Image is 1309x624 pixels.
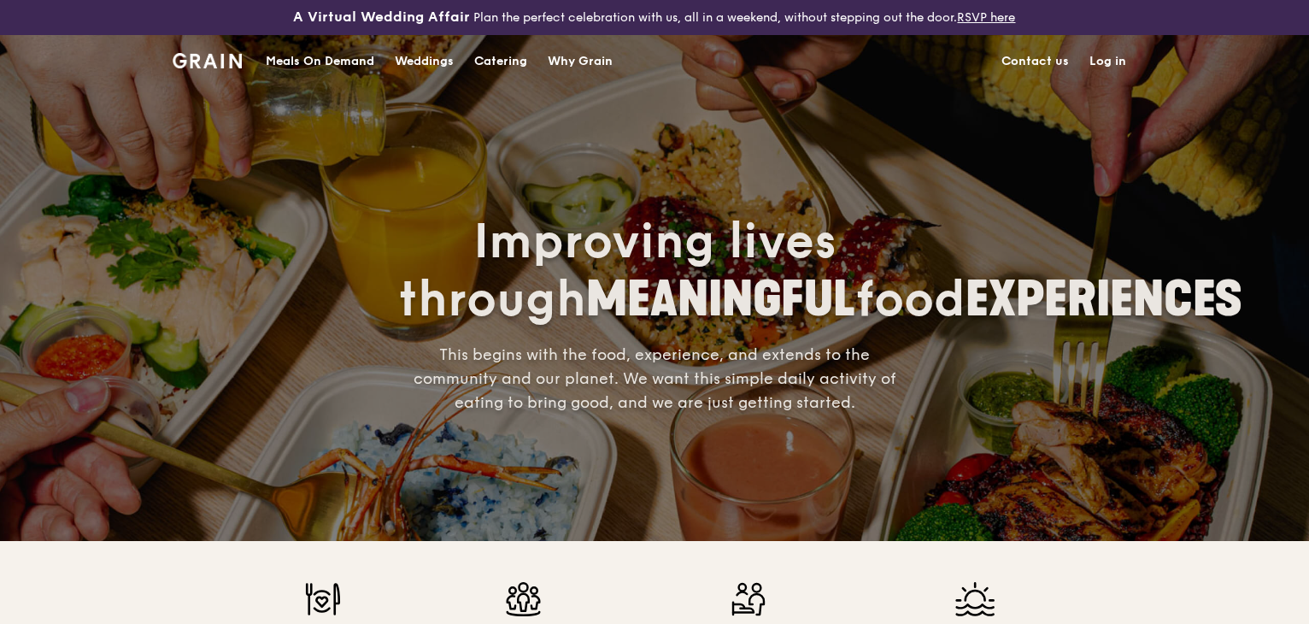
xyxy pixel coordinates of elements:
[900,582,1051,616] img: Taking care of the planet
[218,7,1090,28] div: Plan the perfect celebration with us, all in a weekend, without stepping out the door.
[293,7,470,27] h3: A Virtual Wedding Affair
[449,582,598,616] img: Bringing people together
[548,36,613,87] div: Why Grain
[966,271,1242,328] span: EXPERIENCES
[258,582,388,616] img: Making healthy, tasty
[1079,36,1136,87] a: Log in
[537,36,623,87] a: Why Grain
[474,36,527,87] div: Catering
[173,53,242,68] img: Grain
[384,36,464,87] a: Weddings
[395,36,454,87] div: Weddings
[414,345,896,412] span: This begins with the food, experience, and extends to the community and our planet. We want this ...
[173,34,242,85] a: GrainGrain
[658,582,839,616] img: Supporting local communities
[586,271,855,328] span: MEANINGFUL
[991,36,1079,87] a: Contact us
[957,10,1015,25] a: RSVP here
[464,36,537,87] a: Catering
[398,213,1242,329] span: Improving lives through food
[266,36,374,87] div: Meals On Demand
